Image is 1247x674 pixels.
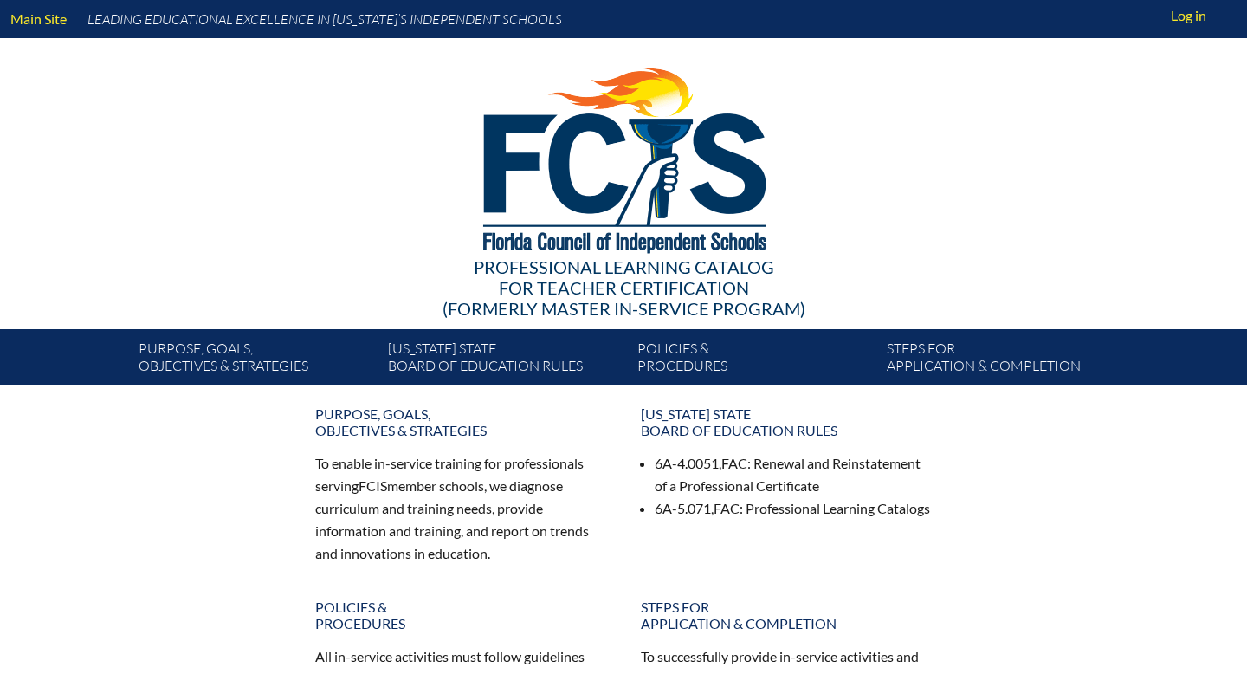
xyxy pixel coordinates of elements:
span: for Teacher Certification [499,277,749,298]
a: [US_STATE] StateBoard of Education rules [630,399,942,445]
a: Policies &Procedures [305,592,617,638]
p: To enable in-service training for professionals serving member schools, we diagnose curriculum an... [315,452,606,564]
a: Steps forapplication & completion [630,592,942,638]
span: FAC [721,455,747,471]
a: Steps forapplication & completion [880,336,1129,385]
a: Policies &Procedures [630,336,880,385]
img: FCISlogo221.eps [445,38,803,275]
div: Professional Learning Catalog (formerly Master In-service Program) [125,256,1122,319]
li: 6A-4.0051, : Renewal and Reinstatement of a Professional Certificate [655,452,932,497]
span: FAC [714,500,740,516]
a: Main Site [3,7,74,30]
a: [US_STATE] StateBoard of Education rules [381,336,630,385]
a: Purpose, goals,objectives & strategies [305,399,617,445]
a: Purpose, goals,objectives & strategies [132,336,381,385]
span: FCIS [359,477,387,494]
li: 6A-5.071, : Professional Learning Catalogs [655,497,932,520]
span: Log in [1171,5,1206,26]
